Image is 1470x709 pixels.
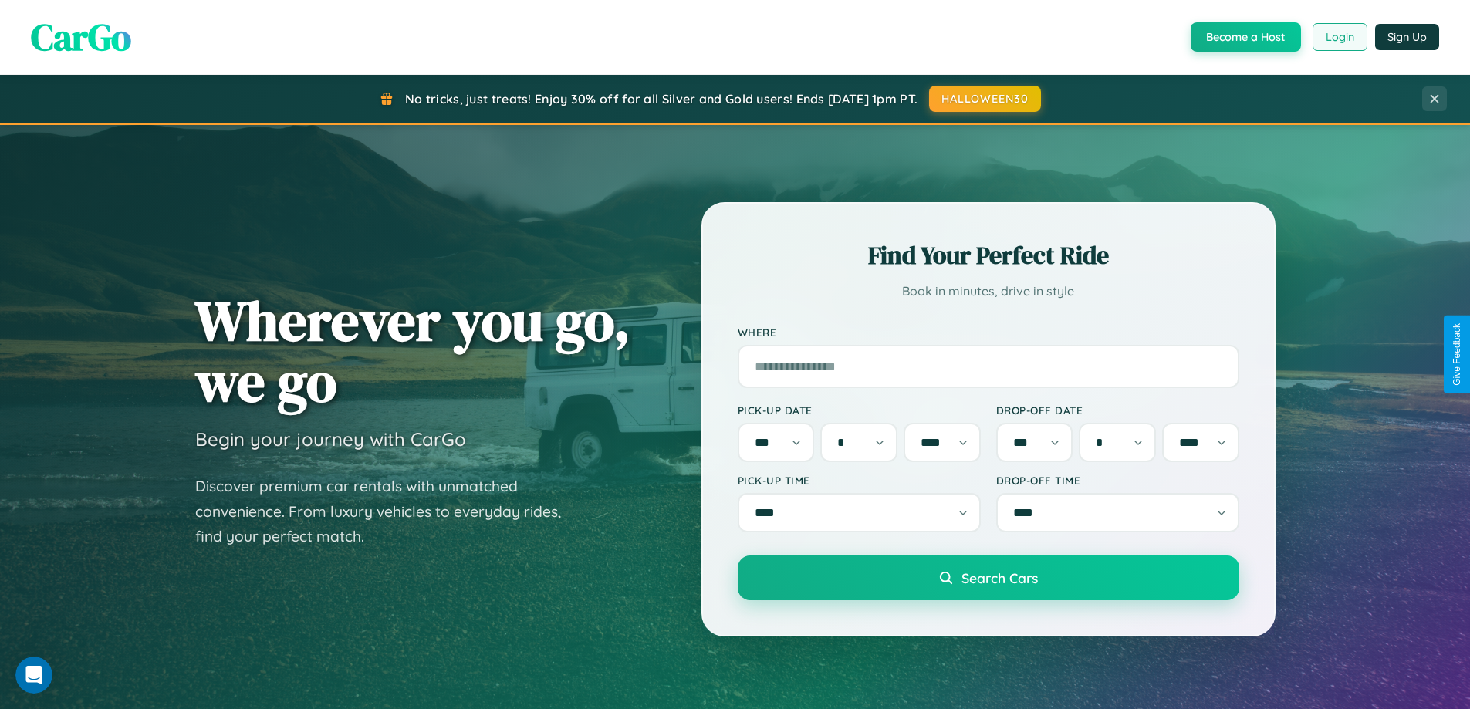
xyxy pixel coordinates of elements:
[1313,23,1367,51] button: Login
[929,86,1041,112] button: HALLOWEEN30
[738,403,981,417] label: Pick-up Date
[1191,22,1301,52] button: Become a Host
[195,290,630,412] h1: Wherever you go, we go
[961,569,1038,586] span: Search Cars
[738,474,981,487] label: Pick-up Time
[195,427,466,451] h3: Begin your journey with CarGo
[1375,24,1439,50] button: Sign Up
[15,657,52,694] iframe: Intercom live chat
[405,91,917,106] span: No tricks, just treats! Enjoy 30% off for all Silver and Gold users! Ends [DATE] 1pm PT.
[738,238,1239,272] h2: Find Your Perfect Ride
[738,555,1239,600] button: Search Cars
[195,474,581,549] p: Discover premium car rentals with unmatched convenience. From luxury vehicles to everyday rides, ...
[996,403,1239,417] label: Drop-off Date
[738,280,1239,302] p: Book in minutes, drive in style
[31,12,131,62] span: CarGo
[1451,323,1462,386] div: Give Feedback
[996,474,1239,487] label: Drop-off Time
[738,326,1239,339] label: Where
